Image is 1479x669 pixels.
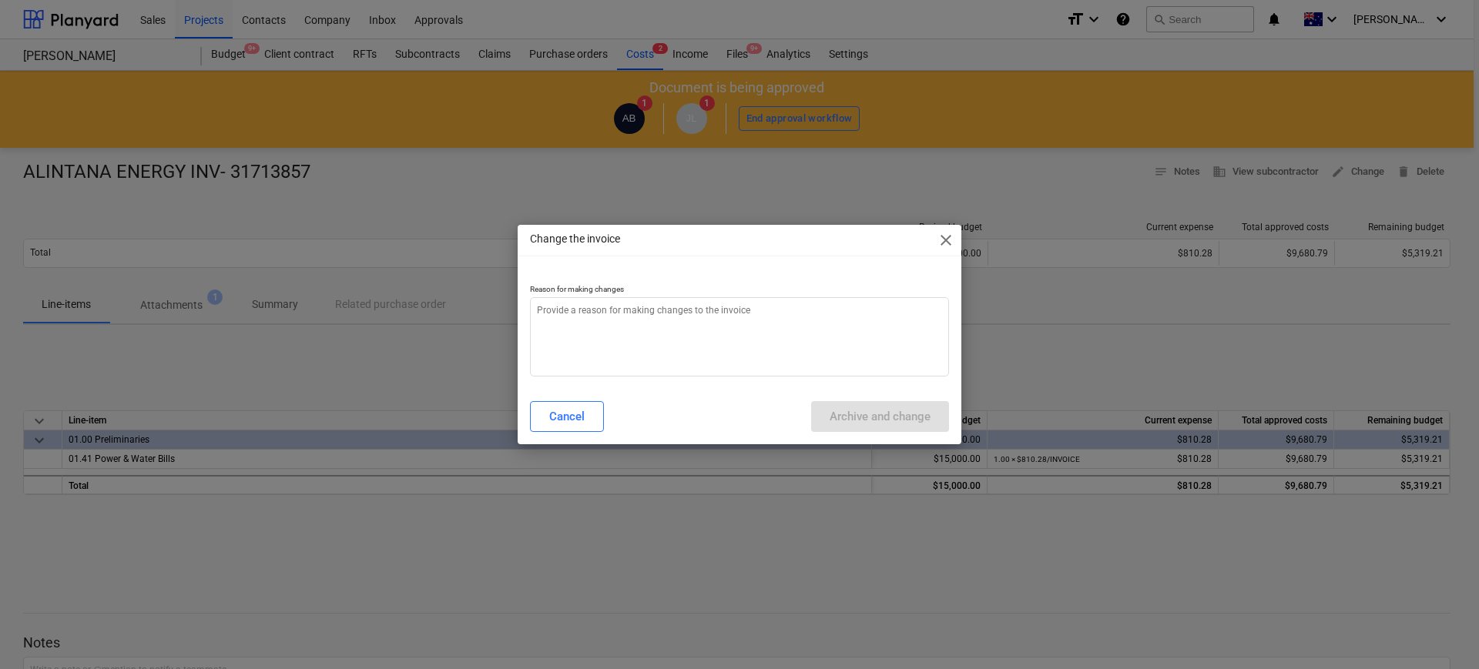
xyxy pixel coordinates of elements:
div: Cancel [549,406,585,426]
p: Reason for making changes [530,284,949,297]
iframe: Chat Widget [1402,595,1479,669]
button: Cancel [530,401,604,432]
p: Change the invoice [530,231,620,247]
span: close [937,231,955,249]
